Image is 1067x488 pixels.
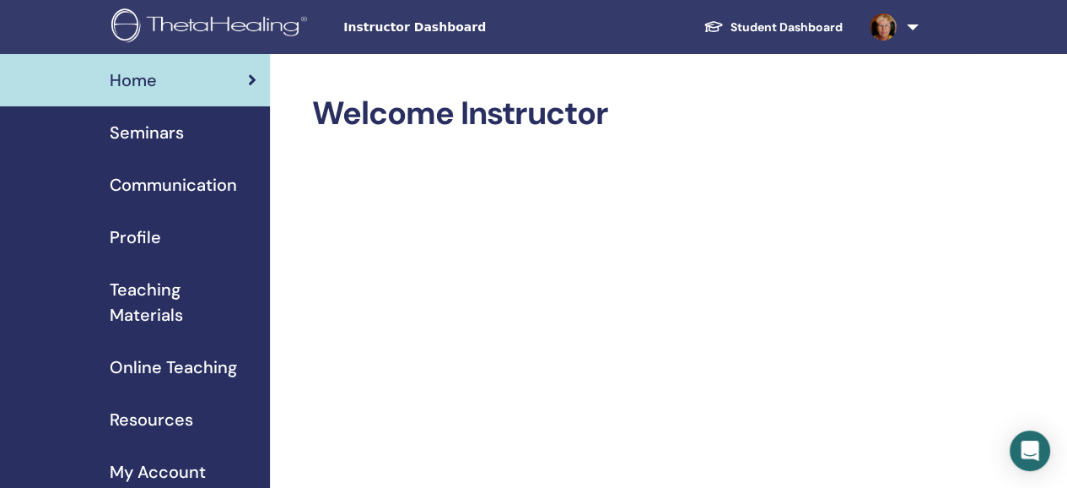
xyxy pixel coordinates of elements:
img: default.jpg [870,14,897,41]
img: logo.png [111,8,313,46]
span: Home [110,68,157,93]
span: My Account [110,459,206,485]
span: Teaching Materials [110,277,256,328]
span: Profile [110,225,161,250]
span: Seminars [110,120,184,145]
h2: Welcome Instructor [312,95,919,133]
a: Student Dashboard [690,12,856,43]
img: graduation-cap-white.svg [703,19,724,34]
div: Open Intercom Messenger [1010,431,1050,471]
span: Instructor Dashboard [343,19,596,36]
span: Resources [110,407,193,432]
span: Online Teaching [110,355,237,380]
span: Communication [110,172,237,198]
